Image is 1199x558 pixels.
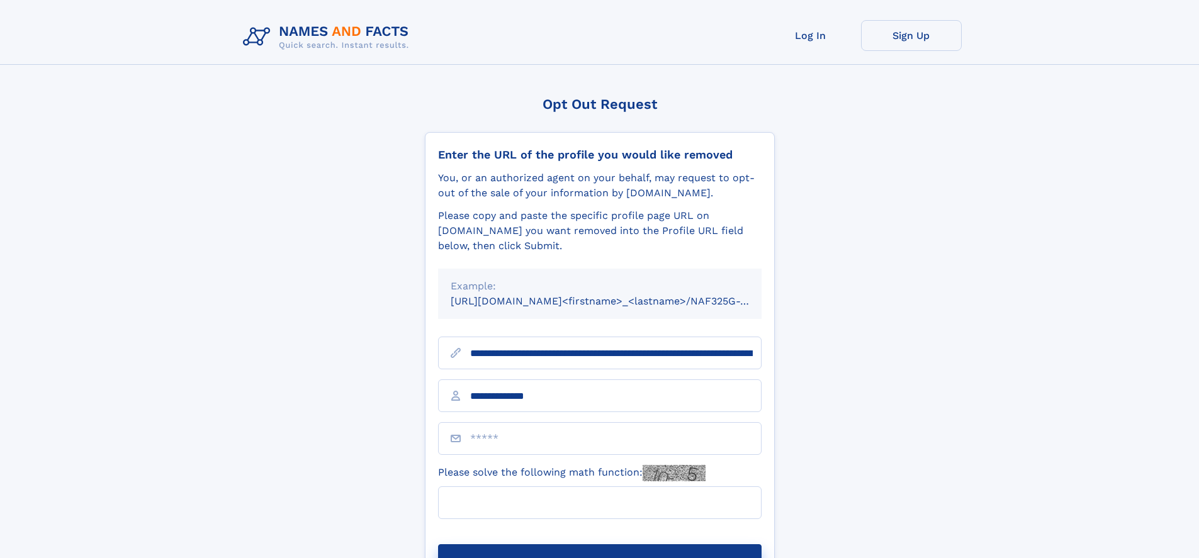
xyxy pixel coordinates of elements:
div: Example: [451,279,749,294]
label: Please solve the following math function: [438,465,706,481]
img: Logo Names and Facts [238,20,419,54]
a: Log In [760,20,861,51]
div: Please copy and paste the specific profile page URL on [DOMAIN_NAME] you want removed into the Pr... [438,208,762,254]
a: Sign Up [861,20,962,51]
div: You, or an authorized agent on your behalf, may request to opt-out of the sale of your informatio... [438,170,762,201]
div: Enter the URL of the profile you would like removed [438,148,762,162]
small: [URL][DOMAIN_NAME]<firstname>_<lastname>/NAF325G-xxxxxxxx [451,295,785,307]
div: Opt Out Request [425,96,775,112]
